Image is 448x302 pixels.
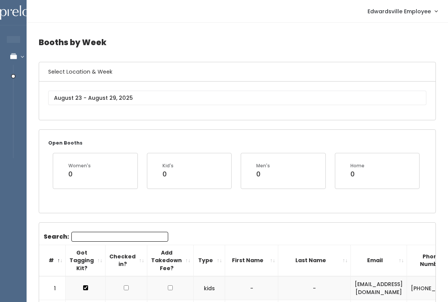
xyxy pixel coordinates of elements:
div: 0 [68,169,91,179]
th: First Name: activate to sort column ascending [225,245,278,276]
th: Got Tagging Kit?: activate to sort column ascending [66,245,106,276]
td: [EMAIL_ADDRESS][DOMAIN_NAME] [351,276,407,300]
h6: Select Location & Week [39,62,435,82]
th: Email: activate to sort column ascending [351,245,407,276]
th: Add Takedown Fee?: activate to sort column ascending [147,245,194,276]
div: 0 [256,169,270,179]
a: Edwardsville Employee [360,3,445,19]
div: Kid's [162,162,174,169]
div: Men's [256,162,270,169]
small: Open Booths [48,140,82,146]
th: Type: activate to sort column ascending [194,245,225,276]
input: August 23 - August 29, 2025 [48,91,426,105]
div: Home [350,162,364,169]
th: Checked in?: activate to sort column ascending [106,245,147,276]
td: 1 [39,276,66,300]
div: 0 [350,169,364,179]
td: - [225,276,278,300]
th: Last Name: activate to sort column ascending [278,245,351,276]
td: kids [194,276,225,300]
span: Edwardsville Employee [368,7,431,16]
div: Women's [68,162,91,169]
input: Search: [71,232,168,242]
th: #: activate to sort column descending [39,245,66,276]
label: Search: [44,232,168,242]
div: 0 [162,169,174,179]
h4: Booths by Week [39,32,436,53]
td: - [278,276,351,300]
